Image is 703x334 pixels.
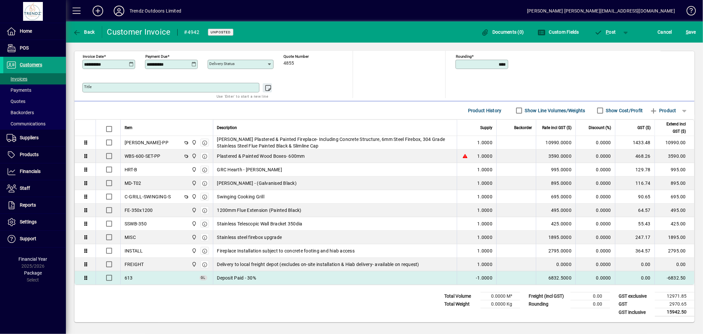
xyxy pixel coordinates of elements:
[20,236,36,241] span: Support
[540,166,571,173] div: 995.0000
[591,26,619,38] button: Post
[646,105,680,117] button: Product
[20,45,29,50] span: POS
[3,231,66,247] a: Support
[24,270,42,276] span: Package
[540,139,571,146] div: 10990.0000
[655,150,694,163] td: 3590.00
[655,136,694,150] td: 10990.00
[650,105,676,116] span: Product
[655,258,694,271] td: 0.00
[190,193,197,200] span: New Plymouth
[465,105,504,117] button: Product History
[525,292,571,300] td: Freight (incl GST)
[684,26,698,38] button: Save
[468,105,502,116] span: Product History
[655,271,694,284] td: -6832.50
[145,54,167,59] mat-label: Payment due
[575,204,615,217] td: 0.0000
[478,153,493,159] span: 1.0000
[190,166,197,173] span: New Plymouth
[575,150,615,163] td: 0.0000
[190,261,197,268] span: New Plymouth
[575,244,615,258] td: 0.0000
[655,308,694,317] td: 15942.50
[7,87,31,93] span: Payments
[217,180,297,186] span: [PERSON_NAME] - (Galvanised Black)
[108,5,130,17] button: Profile
[190,247,197,254] span: New Plymouth
[571,300,610,308] td: 0.00
[540,248,571,254] div: 2795.0000
[615,308,655,317] td: GST inclusive
[217,166,282,173] span: GRC Hearth - [PERSON_NAME]
[66,26,102,38] app-page-header-button: Back
[217,275,256,281] span: Deposit Paid - 30%
[540,220,571,227] div: 425.0000
[20,219,37,224] span: Settings
[3,73,66,84] a: Invoices
[655,190,694,204] td: 695.00
[478,220,493,227] span: 1.0000
[125,248,143,254] div: INSTALL
[217,234,282,241] span: Stainless steel firebox upgrade
[87,5,108,17] button: Add
[615,204,655,217] td: 64.57
[190,152,197,160] span: New Plymouth
[190,180,197,187] span: New Plymouth
[190,139,197,146] span: New Plymouth
[478,180,493,186] span: 1.0000
[478,261,493,268] span: 1.0000
[655,300,694,308] td: 2970.65
[655,177,694,190] td: 895.00
[615,231,655,244] td: 247.17
[605,107,643,114] label: Show Cost/Profit
[201,276,206,280] span: GL
[3,163,66,180] a: Financials
[3,107,66,118] a: Backorders
[615,258,655,271] td: 0.00
[211,30,231,34] span: Unposted
[125,275,133,281] span: Deposit Paid
[575,177,615,190] td: 0.0000
[3,130,66,146] a: Suppliers
[571,292,610,300] td: 0.00
[20,152,39,157] span: Products
[3,147,66,163] a: Products
[615,292,655,300] td: GST exclusive
[20,169,41,174] span: Financials
[3,40,66,56] a: POS
[540,193,571,200] div: 695.0000
[3,118,66,129] a: Communications
[7,121,45,126] span: Communications
[217,136,453,149] span: [PERSON_NAME] Plastered & Painted Fireplace- Including Concrete Structure, 6mm Steel Firebox, 304...
[478,193,493,200] span: 1.0000
[659,120,686,135] span: Extend incl GST ($)
[125,180,141,186] div: MD-T02
[686,29,688,35] span: S
[480,26,526,38] button: Documents (0)
[125,207,153,214] div: FE-350x1200
[3,96,66,107] a: Quotes
[615,271,655,284] td: 0.00
[3,23,66,40] a: Home
[655,163,694,177] td: 995.00
[655,292,694,300] td: 12971.85
[190,220,197,227] span: New Plymouth
[125,139,168,146] div: [PERSON_NAME]-PP
[184,27,200,38] div: #4942
[217,193,265,200] span: Swinging Cooking Grill
[615,136,655,150] td: 1433.48
[476,275,492,281] span: -1.0000
[283,61,294,66] span: 4855
[540,180,571,186] div: 895.0000
[190,234,197,241] span: New Plymouth
[478,234,493,241] span: 1.0000
[480,124,492,131] span: Supply
[441,300,481,308] td: Total Weight
[478,166,493,173] span: 1.0000
[20,185,30,191] span: Staff
[478,207,493,214] span: 1.0000
[514,124,532,131] span: Backorder
[217,261,419,268] span: Delivery to local freight depot (excludes on-site installation & Hiab delivery- available on requ...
